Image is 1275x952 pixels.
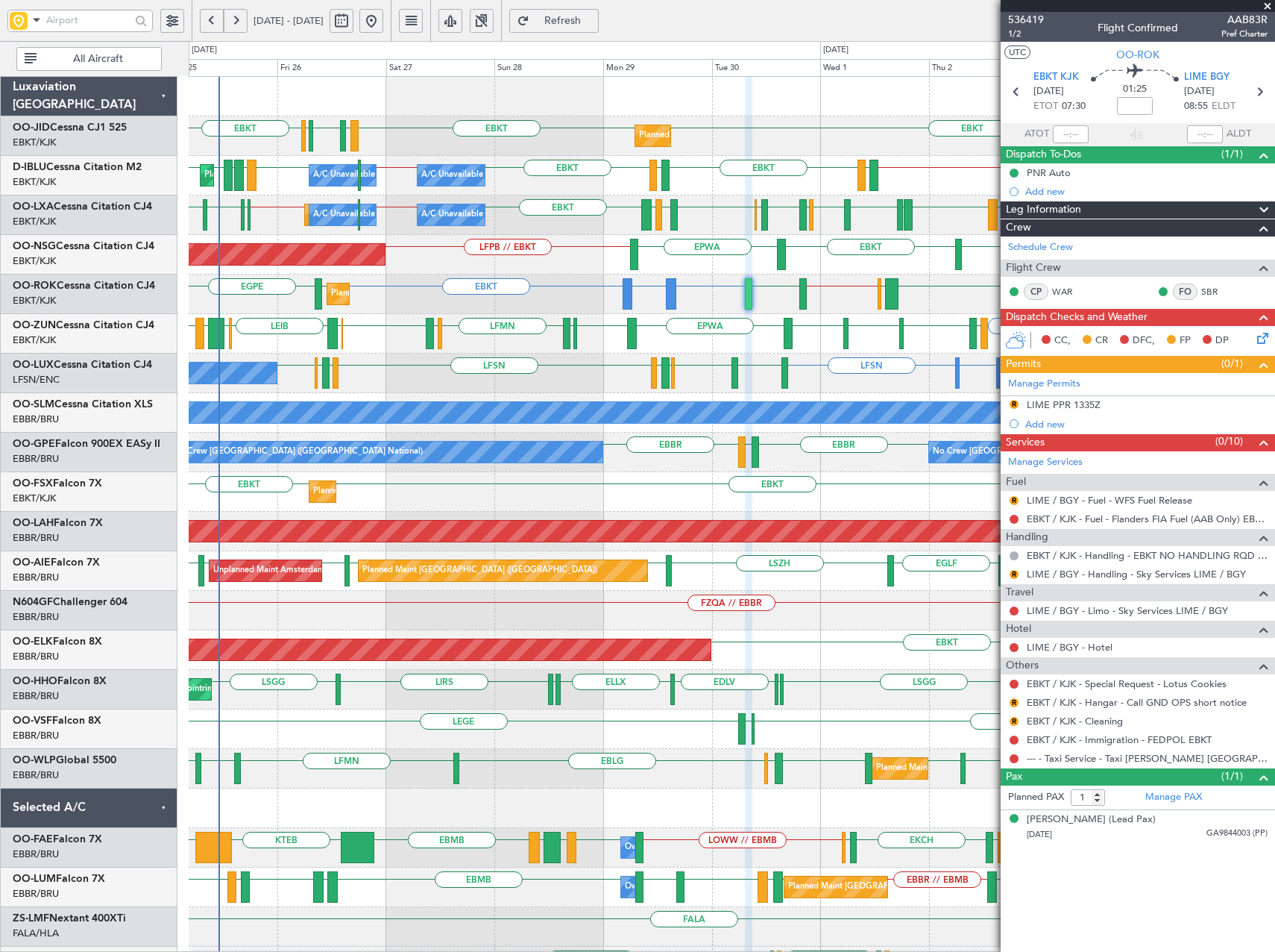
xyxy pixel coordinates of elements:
[13,478,102,489] a: OO-FSXFalcon 7X
[1027,513,1268,525] a: EBKT / KJK - Fuel - Flanders FIA Fuel (AAB Only) EBKT / KJK
[421,164,659,187] div: A/C Unavailable [GEOGRAPHIC_DATA]-[GEOGRAPHIC_DATA]
[532,16,594,26] span: Refresh
[13,360,54,370] span: OO-LUX
[1184,70,1230,85] span: LIME BGY
[1027,829,1052,840] span: [DATE]
[1008,377,1080,392] a: Manage Permits
[1006,219,1031,237] span: Crew
[331,283,505,305] div: Planned Maint Kortrijk-[GEOGRAPHIC_DATA]
[1006,657,1039,674] span: Others
[509,9,599,33] button: Refresh
[1206,827,1268,840] span: GA9844003 (PP)
[13,320,154,331] a: OO-ZUNCessna Citation CJ4
[1008,240,1073,255] a: Schedule Crew
[1006,309,1147,326] span: Dispatch Checks and Weather
[1008,28,1044,40] span: 1/2
[13,597,53,607] span: N604GF
[1033,70,1079,85] span: EBKT KJK
[1027,812,1156,827] div: [PERSON_NAME] (Lead Pax)
[13,531,59,545] a: EBBR/BRU
[1180,333,1191,348] span: FP
[13,874,56,884] span: OO-LUM
[1004,46,1030,59] button: UTC
[1027,641,1112,654] a: LIME / BGY - Hotel
[386,59,495,77] div: Sat 27
[1025,185,1268,198] div: Add new
[13,439,160,449] a: OO-GPEFalcon 900EX EASy II
[13,571,59,584] a: EBBR/BRU
[1123,82,1147,97] span: 01:25
[13,518,103,528] a: OO-LAHFalcon 7X
[1006,356,1041,373] span: Permits
[13,215,56,228] a: EBKT/KJK
[1212,99,1235,114] span: ELDT
[1027,166,1071,179] div: PNR Auto
[13,241,56,251] span: OO-NSG
[13,715,52,726] span: OO-VSF
[13,689,59,703] a: EBBR/BRU
[1221,146,1243,162] span: (1/1)
[1221,12,1268,28] span: AAB83R
[13,320,56,331] span: OO-ZUN
[1227,127,1251,142] span: ALDT
[13,913,126,924] a: ZS-LMFNextant 400XTi
[1098,20,1178,36] div: Flight Confirmed
[1006,621,1031,638] span: Hotel
[13,650,59,663] a: EBBR/BRU
[712,59,821,77] div: Tue 30
[603,59,712,77] div: Mon 29
[876,757,983,780] div: Planned Maint Milan (Linate)
[1027,752,1268,765] a: --- - Taxi Service - Taxi [PERSON_NAME] [GEOGRAPHIC_DATA]
[1006,474,1026,491] span: Fuel
[1006,584,1033,601] span: Travel
[1010,400,1019,409] button: R
[1006,146,1081,163] span: Dispatch To-Dos
[13,162,142,172] a: D-IBLUCessna Citation M2
[625,876,726,898] div: Owner Melsbroek Air Base
[639,125,813,147] div: Planned Maint Kortrijk-[GEOGRAPHIC_DATA]
[1095,333,1108,348] span: CR
[1006,529,1048,546] span: Handling
[13,162,46,172] span: D-IBLU
[1027,398,1101,411] div: LIME PPR 1335Z
[929,59,1038,77] div: Thu 2
[494,59,603,77] div: Sun 28
[1116,47,1159,63] span: OO-ROK
[13,241,154,251] a: OO-NSGCessna Citation CJ4
[13,122,127,133] a: OO-JIDCessna CJ1 525
[13,729,59,742] a: EBBR/BRU
[13,557,51,568] span: OO-AIE
[1027,696,1247,709] a: EBKT / KJK - Hangar - Call GND OPS short notice
[1008,790,1064,805] label: Planned PAX
[1053,125,1089,143] input: --:--
[1008,12,1044,28] span: 536419
[13,281,155,291] a: OO-ROKCessna Citation CJ4
[1025,418,1268,430] div: Add new
[13,676,57,686] span: OO-HHO
[1201,285,1235,298] a: SBR
[421,204,483,226] div: A/C Unavailable
[1027,604,1228,617] a: LIME / BGY - Limo - Sky Services LIME / BGY
[13,913,49,924] span: ZS-LMF
[13,834,102,845] a: OO-FAEFalcon 7X
[13,874,105,884] a: OO-LUMFalcon 7X
[13,399,54,410] span: OO-SLM
[1027,494,1192,507] a: LIME / BGY - Fuel - WFS Fuel Release
[1027,733,1212,746] a: EBKT / KJK - Immigration - FEDPOL EBKT
[13,452,59,466] a: EBBR/BRU
[1010,570,1019,579] button: R
[46,9,130,31] input: Airport
[1006,434,1045,451] span: Services
[13,254,56,268] a: EBKT/KJK
[820,59,929,77] div: Wed 1
[1133,333,1155,348] span: DFC,
[13,715,101,726] a: OO-VSFFalcon 8X
[13,848,59,861] a: EBBR/BRU
[13,636,102,647] a: OO-ELKFalcon 8X
[1184,84,1215,99] span: [DATE]
[213,560,364,582] div: Unplanned Maint Amsterdam (Schiphol)
[1027,549,1268,562] a: EBKT / KJK - Handling - EBKT NO HANDLING RQD FOR CJ
[13,373,60,386] a: LFSN/ENC
[13,676,107,686] a: OO-HHOFalcon 8X
[13,597,127,607] a: N604GFChallenger 604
